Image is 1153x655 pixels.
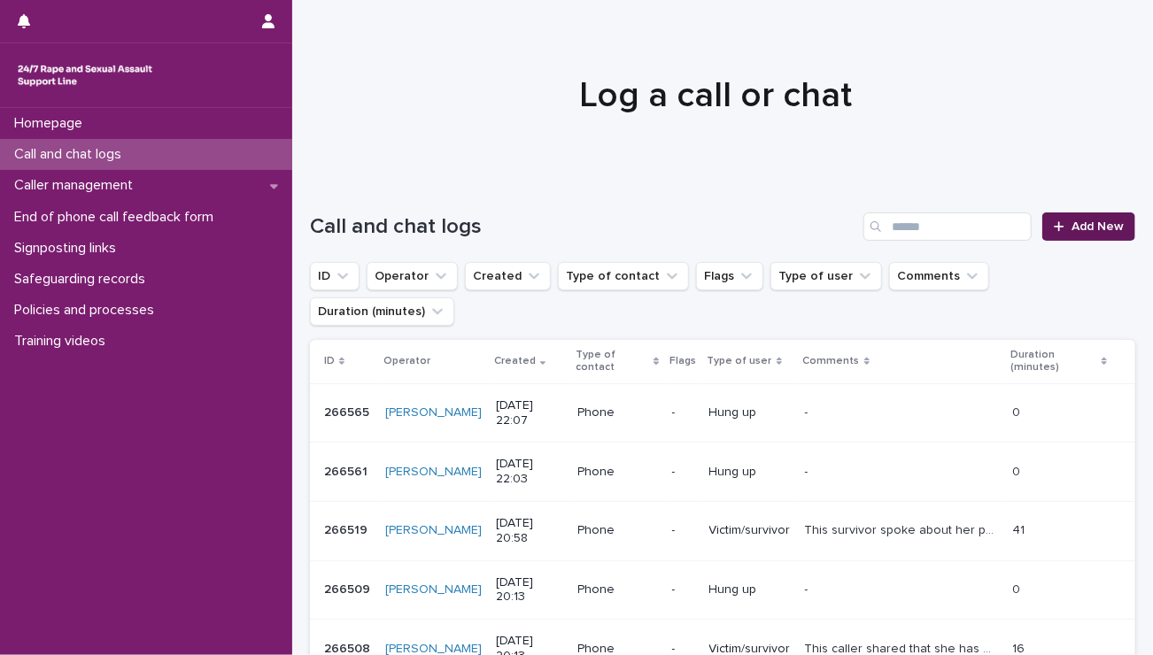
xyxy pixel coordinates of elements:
[324,579,374,597] p: 266509
[465,262,551,290] button: Created
[889,262,989,290] button: Comments
[709,523,791,538] p: Victim/survivor
[863,212,1032,241] input: Search
[709,582,791,597] p: Hung up
[385,523,482,538] a: [PERSON_NAME]
[7,240,130,257] p: Signposting links
[385,582,482,597] a: [PERSON_NAME]
[558,262,689,290] button: Type of contact
[7,177,147,194] p: Caller management
[7,333,120,350] p: Training videos
[1012,520,1028,538] p: 41
[310,443,1135,502] tr: 266561266561 [PERSON_NAME] [DATE] 22:03Phone-Hung up-- 00
[494,351,536,371] p: Created
[367,262,458,290] button: Operator
[7,271,159,288] p: Safeguarding records
[672,582,695,597] p: -
[805,579,812,597] p: -
[385,405,482,420] a: [PERSON_NAME]
[578,405,658,420] p: Phone
[709,405,791,420] p: Hung up
[496,516,564,546] p: [DATE] 20:58
[310,262,360,290] button: ID
[672,465,695,480] p: -
[310,501,1135,560] tr: 266519266519 [PERSON_NAME] [DATE] 20:58Phone-Victim/survivorThis survivor spoke about her present...
[310,383,1135,443] tr: 266565266565 [PERSON_NAME] [DATE] 22:07Phone-Hung up-- 00
[805,402,812,420] p: -
[310,560,1135,620] tr: 266509266509 [PERSON_NAME] [DATE] 20:13Phone-Hung up-- 00
[805,520,1002,538] p: This survivor spoke about her present engagement with therapy, and how isolated she has been feel...
[310,214,856,240] h1: Call and chat logs
[803,351,860,371] p: Comments
[383,351,430,371] p: Operator
[310,74,1122,117] h1: Log a call or chat
[578,523,658,538] p: Phone
[709,465,791,480] p: Hung up
[7,209,228,226] p: End of phone call feedback form
[672,523,695,538] p: -
[385,465,482,480] a: [PERSON_NAME]
[1010,345,1097,378] p: Duration (minutes)
[496,398,564,428] p: [DATE] 22:07
[1012,579,1024,597] p: 0
[708,351,772,371] p: Type of user
[14,58,156,93] img: rhQMoQhaT3yELyF149Cw
[670,351,697,371] p: Flags
[578,465,658,480] p: Phone
[576,345,650,378] p: Type of contact
[310,297,454,326] button: Duration (minutes)
[496,457,564,487] p: [DATE] 22:03
[7,302,168,319] p: Policies and processes
[324,461,371,480] p: 266561
[1012,461,1024,480] p: 0
[672,405,695,420] p: -
[696,262,763,290] button: Flags
[578,582,658,597] p: Phone
[1042,212,1135,241] a: Add New
[7,146,135,163] p: Call and chat logs
[770,262,882,290] button: Type of user
[324,520,371,538] p: 266519
[324,351,335,371] p: ID
[496,575,564,605] p: [DATE] 20:13
[7,115,97,132] p: Homepage
[324,402,373,420] p: 266565
[805,461,812,480] p: -
[1012,402,1024,420] p: 0
[1072,220,1124,233] span: Add New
